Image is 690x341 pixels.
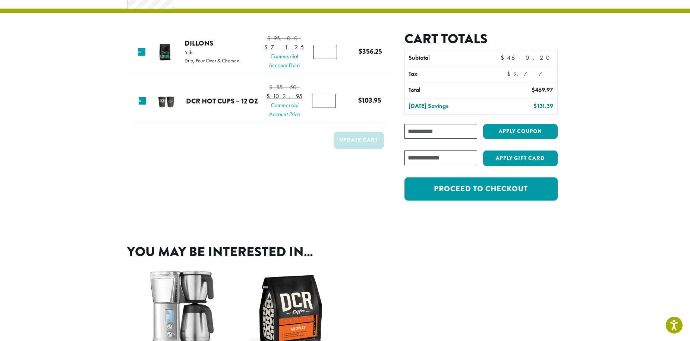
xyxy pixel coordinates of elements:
p: Drip, Pour Over & Chemex [185,58,239,63]
span: $ [267,34,274,42]
input: Product quantity [313,45,337,59]
a: Dillons [185,38,213,48]
bdi: 103.95 [267,92,302,100]
img: Dillons [153,40,177,64]
span: $ [358,95,362,105]
span: Commercial Account Price [264,52,304,70]
p: 5 lb [185,50,239,55]
span: $ [507,70,513,78]
a: Remove this item [139,97,146,105]
span: $ [269,83,275,91]
th: Tax [405,66,503,82]
th: Subtotal [405,50,496,66]
bdi: 356.25 [359,46,382,56]
th: [DATE] Savings [405,99,496,114]
span: $ [532,86,535,94]
span: $ [533,102,537,110]
h2: You may be interested in… [127,244,563,260]
span: $ [264,43,271,51]
a: Remove this item [138,48,145,56]
a: DCR Hot Cups – 12 oz [186,96,258,106]
button: Apply Gift Card [483,151,558,166]
img: DCR Hot Cups - 12 oz [154,89,178,113]
bdi: 460.20 [501,54,553,62]
a: Proceed to checkout [404,177,557,201]
h2: Cart totals [404,31,557,47]
bdi: 131.39 [533,102,553,110]
span: $ [501,54,507,62]
bdi: 469.97 [532,86,553,94]
th: Total [405,83,496,98]
bdi: 103.95 [358,95,381,105]
bdi: 115.50 [269,83,300,91]
span: $ [267,92,273,100]
span: $ [359,46,362,56]
button: Update cart [334,132,384,149]
span: Commercial Account Price [267,101,302,119]
bdi: 9.77 [507,70,554,78]
bdi: 95.00 [267,34,301,42]
button: Apply coupon [483,124,558,139]
bdi: 71.25 [264,43,304,51]
input: Product quantity [312,94,336,108]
